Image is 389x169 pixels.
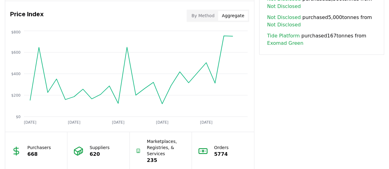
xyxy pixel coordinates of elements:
[10,10,44,22] h3: Price Index
[267,32,300,40] a: Tide Platform
[188,11,218,21] button: By Method
[11,93,21,97] tspan: $200
[24,120,37,124] tspan: [DATE]
[267,14,301,21] a: Not Disclosed
[267,3,301,10] a: Not Disclosed
[11,50,21,54] tspan: $600
[68,120,81,124] tspan: [DATE]
[267,32,376,47] span: purchased 167 tonnes from
[11,30,21,34] tspan: $800
[267,21,301,29] a: Not Disclosed
[214,150,228,158] p: 5774
[112,120,125,124] tspan: [DATE]
[214,144,228,150] p: Orders
[267,14,376,29] span: purchased 5,000 tonnes from
[27,144,51,150] p: Purchasers
[89,150,109,158] p: 620
[147,156,185,164] p: 235
[11,71,21,76] tspan: $400
[156,120,169,124] tspan: [DATE]
[218,11,248,21] button: Aggregate
[27,150,51,158] p: 668
[200,120,213,124] tspan: [DATE]
[147,138,185,156] p: Marketplaces, Registries, & Services
[89,144,109,150] p: Suppliers
[16,114,21,119] tspan: $0
[267,40,303,47] a: Exomad Green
